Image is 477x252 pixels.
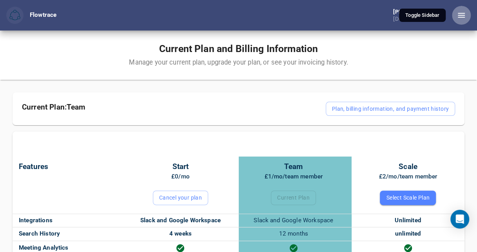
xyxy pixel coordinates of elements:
[381,7,452,24] button: [PERSON_NAME][DOMAIN_NAME]
[395,230,421,237] span: unlimited
[129,43,348,55] h1: Current Plan and Billing Information
[129,58,348,67] div: Manage your current plan, upgrade your plan, or see your invoicing history.
[19,217,53,224] span: We integrate with most common SaaS collaboration and productivity tools. See more from our Integr...
[22,103,85,112] span: Current Plan: Team
[172,162,189,171] span: Start
[19,230,60,237] span: This is how long back in time you can see the trends in your metrics, insights, and recommendations.
[399,162,417,171] span: Scale
[393,14,441,22] div: [DOMAIN_NAME]
[393,9,441,14] div: [PERSON_NAME]
[9,10,20,21] img: Flowtrace
[358,159,458,181] div: £2/mo/team member
[140,217,221,224] span: Slack and Google Workspace
[19,244,69,251] span: Our Meeting Analytics for Google Calendar and Google Meets.
[169,230,192,237] span: 4 weeks
[450,210,469,229] div: Open Intercom Messenger
[332,104,449,113] span: Plan, billing information, and payment history
[6,7,24,24] button: Flowtrace
[245,159,342,181] div: £1/mo/team member
[254,217,333,224] span: Slack and Google Workspace
[386,193,430,202] span: Select Scale Plan
[159,193,202,202] span: Cancel your plan
[132,159,229,181] div: £0/mo
[30,11,56,20] div: Flowtrace
[326,102,455,116] button: Plan, billing information, and payment history
[19,162,48,171] span: Features
[395,217,421,224] span: Unlimited
[284,162,303,171] span: Team
[380,191,436,205] button: Select Scale Plan
[153,191,208,205] button: Cancel your plan
[279,230,308,237] span: 12 months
